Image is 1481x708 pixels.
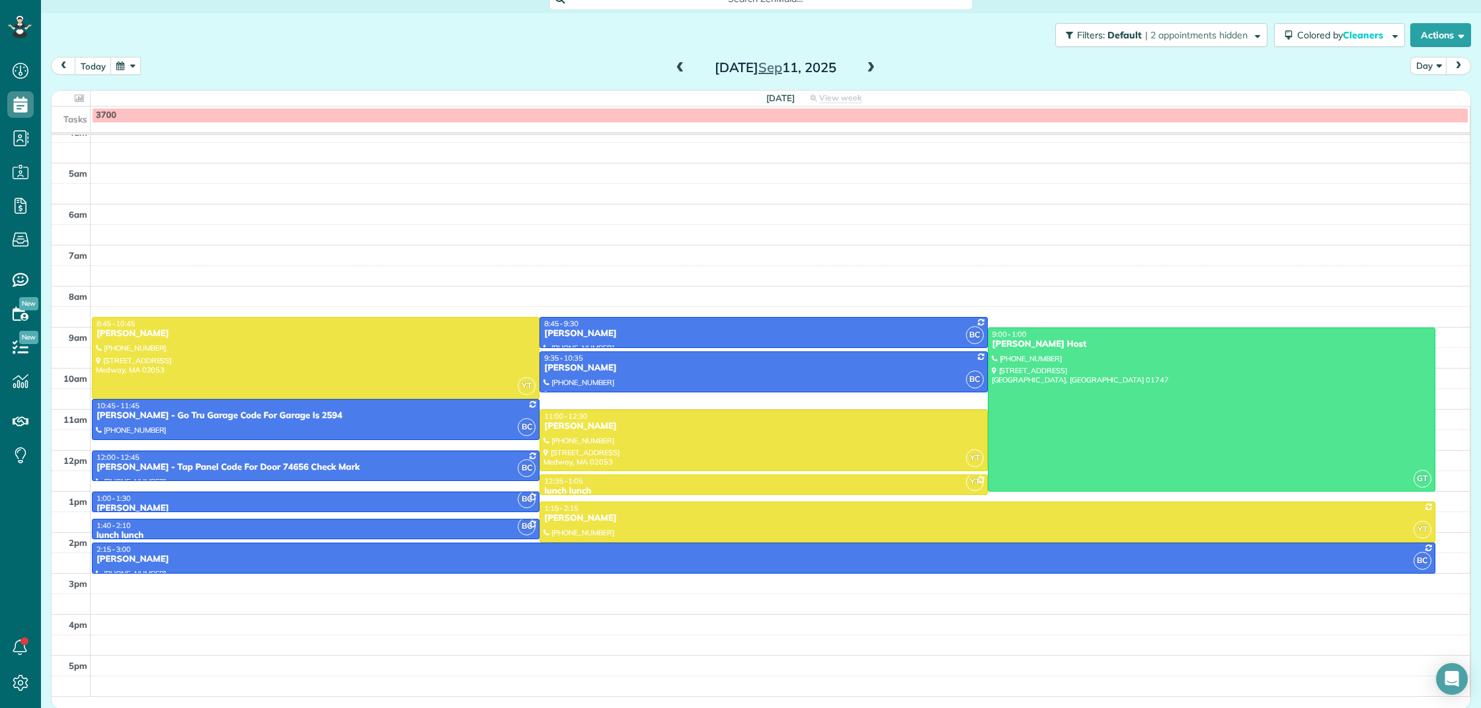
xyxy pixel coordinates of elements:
[97,319,135,328] span: 8:45 - 10:45
[1145,29,1248,41] span: | 2 appointments hidden
[693,60,858,75] h2: [DATE] 11, 2025
[544,504,579,513] span: 1:15 - 2:15
[966,371,984,388] span: BC
[1077,29,1105,41] span: Filters:
[544,476,582,486] span: 12:35 - 1:05
[97,401,140,410] span: 10:45 - 11:45
[63,373,87,384] span: 10am
[1414,470,1431,488] span: GT
[96,110,116,120] span: 3700
[1414,521,1431,539] span: YT
[966,473,984,491] span: YT
[97,521,131,530] span: 1:40 - 2:10
[97,453,140,462] span: 12:00 - 12:45
[1436,663,1468,695] div: Open Intercom Messenger
[992,330,1027,339] span: 9:00 - 1:00
[1055,23,1267,47] button: Filters: Default | 2 appointments hidden
[97,545,131,554] span: 2:15 - 3:00
[96,503,536,514] div: [PERSON_NAME]
[518,490,536,508] span: BC
[63,414,87,425] span: 11am
[1107,29,1142,41] span: Default
[544,319,579,328] span: 8:45 - 9:30
[75,57,112,75] button: today
[19,331,38,344] span: New
[543,328,983,339] div: [PERSON_NAME]
[518,517,536,535] span: BC
[1049,23,1267,47] a: Filters: Default | 2 appointments hidden
[543,486,983,497] div: lunch lunch
[69,619,87,630] span: 4pm
[69,250,87,261] span: 7am
[1446,57,1471,75] button: next
[63,455,87,466] span: 12pm
[544,353,582,363] span: 9:35 - 10:35
[1414,552,1431,570] span: BC
[543,513,1431,524] div: [PERSON_NAME]
[69,496,87,507] span: 1pm
[518,418,536,436] span: BC
[96,554,1431,565] div: [PERSON_NAME]
[96,462,536,473] div: [PERSON_NAME] - Tap Panel Code For Door 74656 Check Mark
[1274,23,1405,47] button: Colored byCleaners
[1297,29,1388,41] span: Colored by
[1343,29,1385,41] span: Cleaners
[1410,57,1447,75] button: Day
[518,459,536,477] span: BC
[544,412,587,421] span: 11:00 - 12:30
[518,377,536,395] span: YT
[96,530,536,541] div: lunch lunch
[69,209,87,220] span: 6am
[543,363,983,374] div: [PERSON_NAME]
[69,168,87,179] span: 5am
[543,421,983,432] div: [PERSON_NAME]
[96,328,536,339] div: [PERSON_NAME]
[69,537,87,548] span: 2pm
[69,332,87,343] span: 9am
[819,93,861,103] span: View week
[69,127,87,138] span: 4am
[96,410,536,421] div: [PERSON_NAME] - Go Tru Garage Code For Garage Is 2594
[97,494,131,503] span: 1:00 - 1:30
[19,297,38,310] span: New
[69,660,87,671] span: 5pm
[966,326,984,344] span: BC
[69,291,87,302] span: 8am
[758,59,782,75] span: Sep
[69,578,87,589] span: 3pm
[51,57,76,75] button: prev
[992,339,1431,350] div: [PERSON_NAME] Host
[1410,23,1471,47] button: Actions
[966,449,984,467] span: YT
[766,93,795,103] span: [DATE]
